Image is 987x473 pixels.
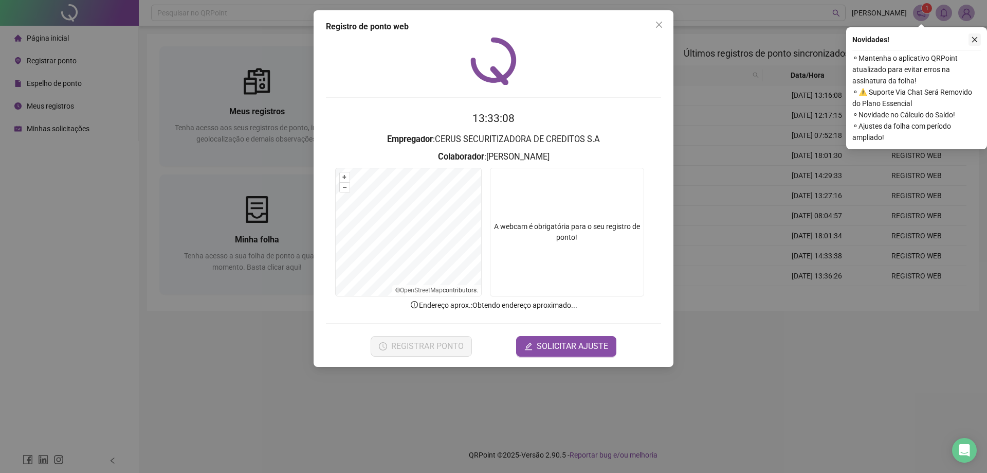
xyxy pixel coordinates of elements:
[524,342,533,351] span: edit
[326,150,661,164] h3: : [PERSON_NAME]
[852,109,981,120] span: ⚬ Novidade no Cálculo do Saldo!
[516,336,616,357] button: editSOLICITAR AJUSTE
[387,134,433,144] strong: Empregador
[490,168,644,296] div: A webcam é obrigatória para o seu registro de ponto!
[395,287,478,294] li: © contributors.
[340,183,350,192] button: –
[651,16,667,33] button: Close
[400,287,443,294] a: OpenStreetMap
[438,152,484,162] strong: Colaborador
[852,120,981,143] span: ⚬ Ajustes da folha com período ampliado!
[472,112,515,125] time: 13:33:08
[470,37,517,85] img: QRPoint
[371,336,472,357] button: REGISTRAR PONTO
[952,438,977,463] div: Open Intercom Messenger
[655,21,663,29] span: close
[537,340,608,353] span: SOLICITAR AJUSTE
[852,34,889,45] span: Novidades !
[971,36,978,43] span: close
[410,300,419,309] span: info-circle
[340,172,350,182] button: +
[326,300,661,311] p: Endereço aprox. : Obtendo endereço aproximado...
[326,133,661,146] h3: : CERUS SECURITIZADORA DE CREDITOS S.A
[326,21,661,33] div: Registro de ponto web
[852,52,981,86] span: ⚬ Mantenha o aplicativo QRPoint atualizado para evitar erros na assinatura da folha!
[852,86,981,109] span: ⚬ ⚠️ Suporte Via Chat Será Removido do Plano Essencial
